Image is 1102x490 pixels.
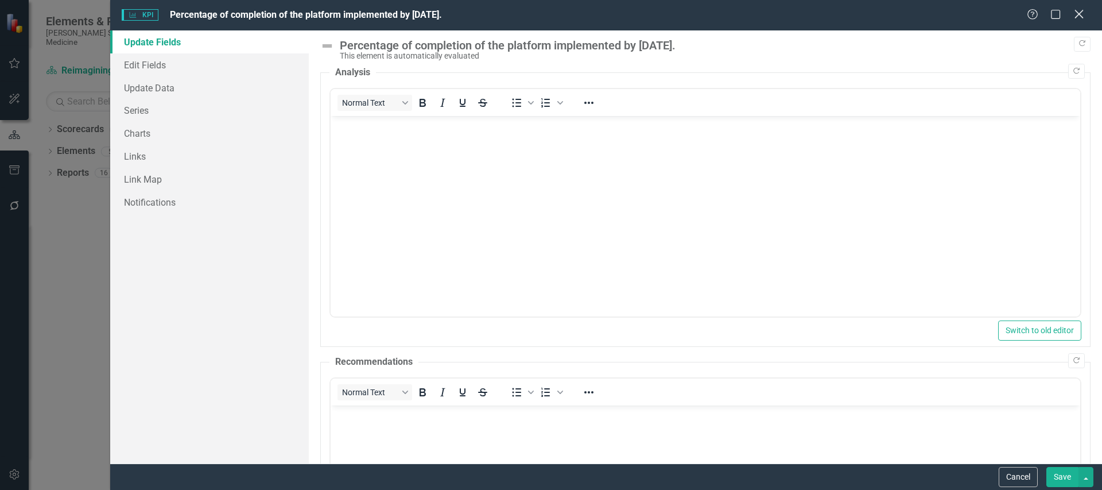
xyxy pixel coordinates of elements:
div: Percentage of completion of the platform implemented by [DATE]. [340,39,1085,52]
button: Bold [413,384,432,400]
button: Underline [453,95,472,111]
a: Notifications [110,191,309,214]
button: Strikethrough [473,384,492,400]
button: Block Normal Text [337,95,412,111]
button: Italic [433,384,452,400]
button: Switch to old editor [998,321,1081,341]
div: Numbered list [536,95,565,111]
button: Reveal or hide additional toolbar items [579,95,599,111]
button: Italic [433,95,452,111]
button: Underline [453,384,472,400]
legend: Recommendations [329,356,418,369]
button: Block Normal Text [337,384,412,400]
iframe: Rich Text Area [331,116,1080,317]
span: Normal Text [342,98,398,107]
a: Link Map [110,168,309,191]
div: Bullet list [507,384,536,400]
button: Save [1046,467,1078,487]
button: Bold [413,95,432,111]
div: This element is automatically evaluated [340,52,1085,60]
span: Normal Text [342,388,398,397]
div: Numbered list [536,384,565,400]
img: Not Defined [320,39,334,53]
a: Update Fields [110,30,309,53]
a: Edit Fields [110,53,309,76]
div: Bullet list [507,95,536,111]
button: Strikethrough [473,95,492,111]
a: Update Data [110,76,309,99]
a: Series [110,99,309,122]
legend: Analysis [329,66,376,79]
button: Cancel [999,467,1038,487]
span: KPI [122,9,158,21]
span: Percentage of completion of the platform implemented by [DATE]. [170,9,442,20]
a: Links [110,145,309,168]
a: Charts [110,122,309,145]
button: Reveal or hide additional toolbar items [579,384,599,400]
